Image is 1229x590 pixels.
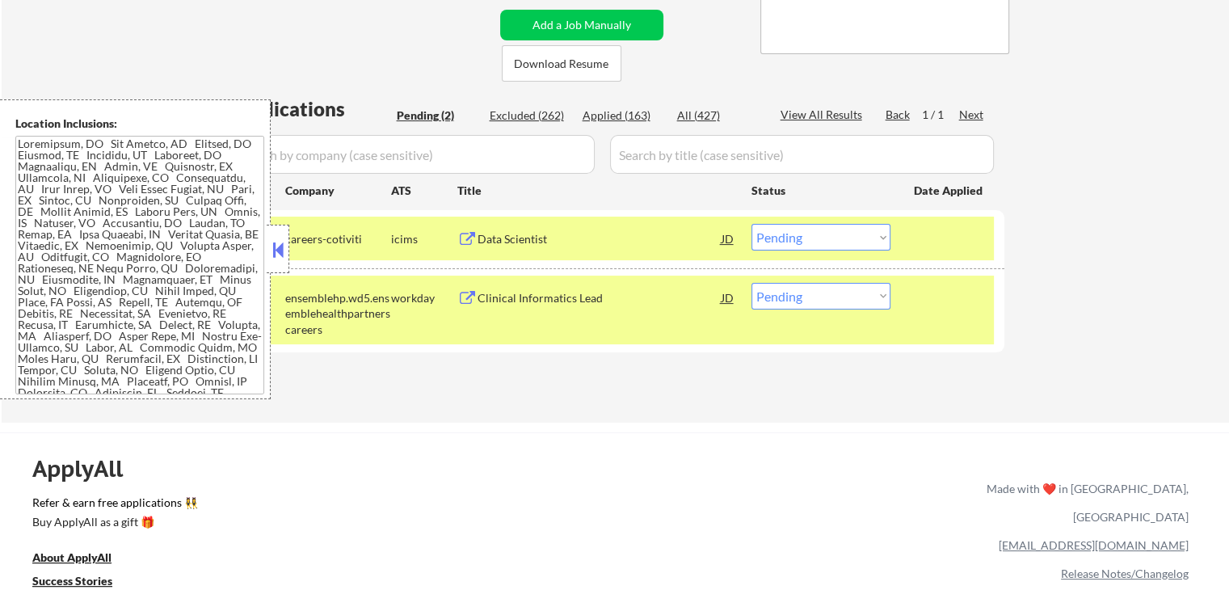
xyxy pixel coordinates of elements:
div: ATS [391,183,457,199]
input: Search by company (case sensitive) [231,135,595,174]
a: About ApplyAll [32,550,134,570]
input: Search by title (case sensitive) [610,135,994,174]
a: Refer & earn free applications 👯‍♀️ [32,497,649,514]
div: Excluded (262) [490,107,570,124]
div: Buy ApplyAll as a gift 🎁 [32,516,194,528]
div: Clinical Informatics Lead [478,290,722,306]
div: Applied (163) [583,107,663,124]
a: Buy ApplyAll as a gift 🎁 [32,514,194,534]
u: About ApplyAll [32,550,112,564]
div: Applications [231,99,391,119]
div: Title [457,183,736,199]
u: Success Stories [32,574,112,588]
div: Next [959,107,985,123]
div: Company [285,183,391,199]
button: Download Resume [502,45,621,82]
div: View All Results [781,107,867,123]
div: ensemblehp.wd5.ensemblehealthpartnerscareers [285,290,391,338]
div: All (427) [677,107,758,124]
div: Location Inclusions: [15,116,264,132]
div: Data Scientist [478,231,722,247]
div: Made with ❤️ in [GEOGRAPHIC_DATA], [GEOGRAPHIC_DATA] [980,474,1189,531]
div: 1 / 1 [922,107,959,123]
a: Release Notes/Changelog [1061,567,1189,580]
div: careers-cotiviti [285,231,391,247]
button: Add a Job Manually [500,10,663,40]
div: Pending (2) [397,107,478,124]
a: [EMAIL_ADDRESS][DOMAIN_NAME] [999,538,1189,552]
div: icims [391,231,457,247]
div: workday [391,290,457,306]
div: ApplyAll [32,455,141,483]
div: JD [720,283,736,312]
div: Back [886,107,911,123]
div: Status [751,175,890,204]
div: JD [720,224,736,253]
div: Date Applied [914,183,985,199]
